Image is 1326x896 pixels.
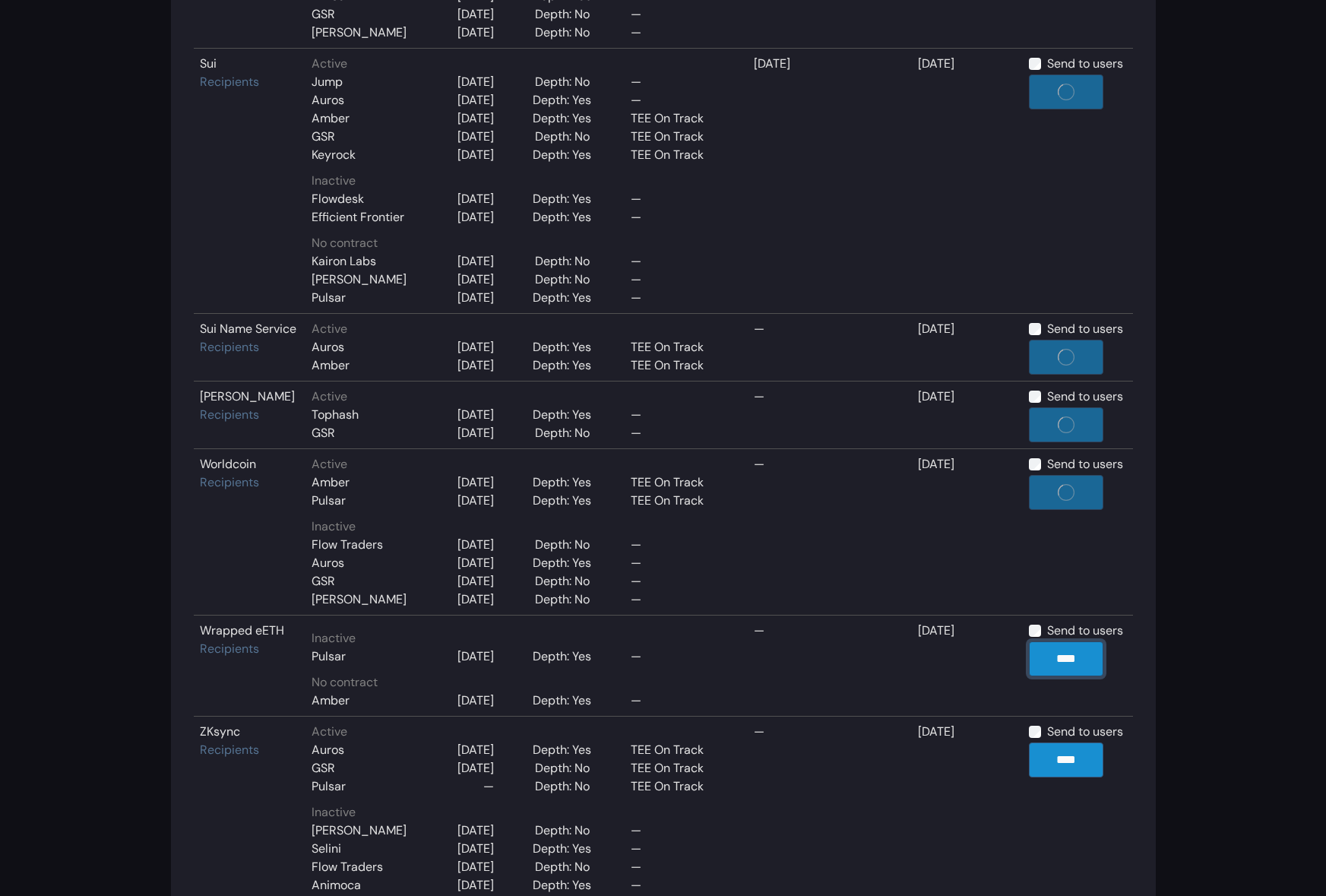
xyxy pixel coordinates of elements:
a: ZKsync [200,723,240,739]
div: Depth: No [535,24,597,42]
div: Depth: No [535,858,597,876]
div: Active [312,320,742,338]
a: Recipients [200,641,259,657]
div: GSR [312,424,335,442]
div: Flowdesk [312,190,364,208]
div: — [631,91,729,109]
div: Pulsar [312,289,346,307]
div: — [631,876,729,894]
label: Send to users [1047,622,1123,640]
div: Depth: Yes [533,741,599,759]
td: [DATE] [912,449,1023,616]
div: [DATE] [457,109,494,128]
div: Inactive [312,803,742,822]
div: Amber [312,692,350,710]
div: [DATE] [457,208,494,226]
div: Inactive [312,172,742,190]
div: Depth: No [535,759,597,777]
div: Auros [312,91,344,109]
div: [PERSON_NAME] [312,24,407,42]
div: Depth: Yes [533,190,599,208]
div: — [631,190,729,208]
div: [DATE] [457,356,494,375]
a: Recipients [200,339,259,355]
a: Recipients [200,474,259,490]
div: Depth: Yes [533,109,599,128]
a: Recipients [200,742,259,758]
div: [DATE] [457,840,494,858]
a: Recipients [200,74,259,90]
div: — [631,692,729,710]
div: Auros [312,554,344,572]
div: [DATE] [457,876,494,894]
div: Kairon Labs [312,252,376,271]
a: Wrapped eETH [200,622,284,638]
div: TEE On Track [631,338,729,356]
div: — [631,536,729,554]
div: [DATE] [457,572,494,590]
div: — [631,424,729,442]
div: Depth: Yes [533,554,599,572]
label: Send to users [1047,320,1123,338]
div: Pulsar [312,492,346,510]
div: [PERSON_NAME] [312,590,407,609]
div: TEE On Track [631,741,729,759]
div: Depth: Yes [533,492,599,510]
div: Depth: Yes [533,473,599,492]
td: — [748,382,912,449]
div: Depth: Yes [533,289,599,307]
div: Depth: Yes [533,692,599,710]
div: — [631,289,729,307]
div: Jump [312,73,343,91]
div: — [631,252,729,271]
div: [DATE] [457,536,494,554]
div: — [631,647,729,666]
div: Depth: Yes [533,406,599,424]
label: Send to users [1047,723,1123,741]
div: Amber [312,356,350,375]
div: Depth: Yes [533,338,599,356]
div: Depth: Yes [533,876,599,894]
div: [DATE] [457,91,494,109]
div: GSR [312,759,335,777]
a: Sui Name Service [200,321,296,337]
div: [DATE] [457,146,494,164]
div: Depth: Yes [533,146,599,164]
div: Depth: Yes [533,356,599,375]
div: Depth: No [535,5,597,24]
div: Auros [312,741,344,759]
div: [DATE] [457,271,494,289]
div: [DATE] [457,289,494,307]
div: GSR [312,128,335,146]
div: Depth: No [535,271,597,289]
div: — [631,73,729,91]
div: Flow Traders [312,536,383,554]
div: Amber [312,473,350,492]
div: [PERSON_NAME] [312,822,407,840]
div: [DATE] [457,473,494,492]
div: No contract [312,234,742,252]
div: [DATE] [457,128,494,146]
td: [DATE] [912,616,1023,717]
div: Animoca [312,876,361,894]
div: [DATE] [457,692,494,710]
div: Efficient Frontier [312,208,404,226]
div: [DATE] [457,590,494,609]
label: Send to users [1047,55,1123,73]
div: Auros [312,338,344,356]
div: — [631,590,729,609]
div: TEE On Track [631,492,729,510]
div: [DATE] [457,647,494,666]
div: Pulsar [312,777,346,796]
div: Depth: Yes [533,208,599,226]
div: Depth: No [535,590,597,609]
div: — [631,271,729,289]
td: — [748,449,912,616]
td: [DATE] [912,49,1023,314]
div: TEE On Track [631,777,729,796]
div: Selini [312,840,341,858]
div: TEE On Track [631,146,729,164]
div: Depth: No [535,128,597,146]
div: Inactive [312,629,742,647]
td: — [748,616,912,717]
